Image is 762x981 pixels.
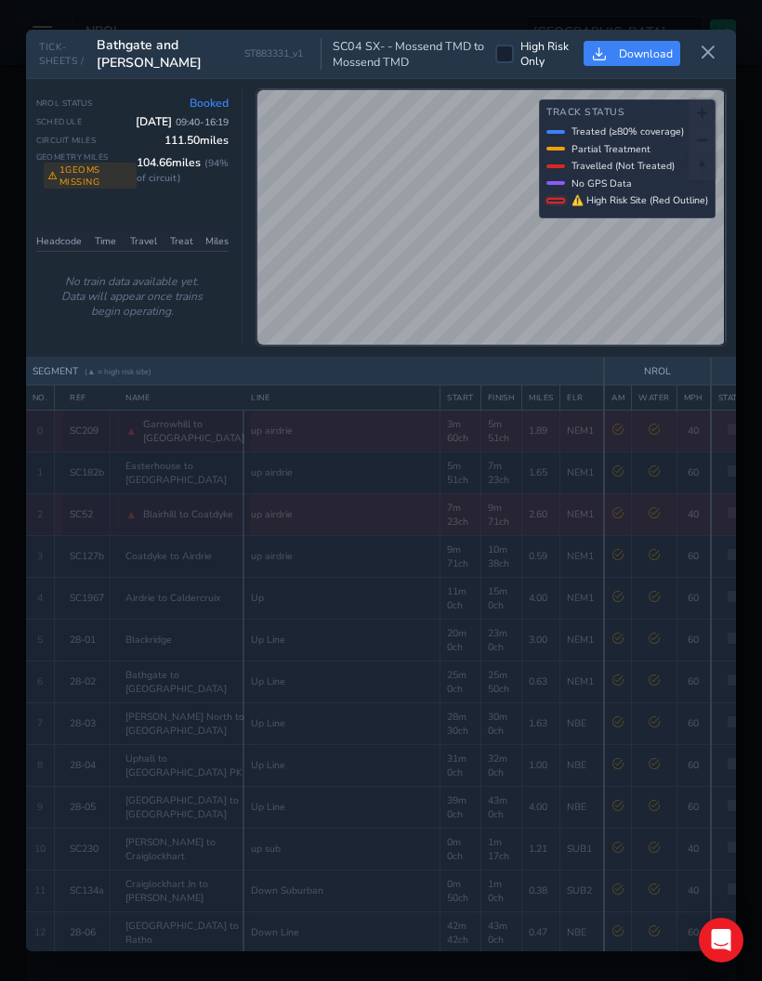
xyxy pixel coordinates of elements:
span: [GEOGRAPHIC_DATA] to Ratho [126,919,245,947]
td: 15m 0ch [480,577,522,619]
span: Circuit Miles [36,135,97,146]
td: 5m 51ch [480,410,522,451]
td: Up Line [243,744,440,786]
span: Coatdyke to Airdrie [126,549,213,563]
td: SC182b [63,451,119,493]
th: NAME [119,385,253,410]
td: Down Suburban [243,870,440,911]
td: 32m 0ch [480,744,522,786]
th: ELR [560,385,605,410]
span: 4 [37,591,43,605]
div: Open Intercom Messenger [699,918,743,962]
td: 0.38 [522,870,560,911]
span: 8 [37,758,43,772]
td: 0.63 [522,661,560,702]
td: NEM1 [560,661,605,702]
td: 1.65 [522,451,560,493]
td: 0m 50ch [440,870,480,911]
td: 60 [677,451,711,493]
td: SC134a [63,870,119,911]
td: 0.47 [522,911,560,953]
td: 60 [677,786,711,828]
td: 28-06 [63,911,119,953]
td: 60 [677,911,711,953]
td: 5m 51ch [440,451,480,493]
th: LINE [243,385,440,410]
td: Up Line [243,786,440,828]
td: up airdrie [243,451,440,493]
span: ⚠ High Risk Site (Red Outline) [571,193,708,207]
td: NBE [560,786,605,828]
td: 31m 0ch [440,744,480,786]
td: up sub [243,828,440,870]
th: Miles [199,231,229,252]
td: 1.21 [522,828,560,870]
td: NBE [560,911,605,953]
td: 2.60 [522,493,560,535]
td: 1m 0ch [480,870,522,911]
td: 7m 23ch [440,493,480,535]
th: Travel [124,231,164,252]
span: 104.66 miles [137,155,229,185]
span: 111.50 miles [164,133,229,148]
th: NO. [26,385,55,410]
th: Headcode [36,231,89,252]
td: 39m 0ch [440,786,480,828]
td: 60 [677,744,711,786]
td: SC127b [63,535,119,577]
span: Airdrie to Caldercruix [126,591,222,605]
td: 23m 0ch [480,619,522,661]
td: up airdrie [243,535,440,577]
td: 40 [677,828,711,870]
td: 60 [677,619,711,661]
td: NBE [560,744,605,786]
td: Down Line [243,911,440,953]
th: WATER [632,385,677,410]
td: SC52 [63,493,119,535]
td: 43m 0ch [480,786,522,828]
span: 1 geoms missing [44,163,138,189]
td: SC209 [63,410,119,451]
td: SC230 [63,828,119,870]
span: 2 [37,507,43,521]
td: SC1967 [63,577,119,619]
td: 4.00 [522,577,560,619]
td: NEM1 [560,577,605,619]
span: Bathgate to [GEOGRAPHIC_DATA] [126,668,245,696]
span: Partial Treatment [571,142,650,156]
th: MILES [522,385,560,410]
td: 30m 0ch [480,702,522,744]
td: up airdrie [243,410,440,451]
span: 0 [37,424,43,438]
span: 7 [37,716,43,730]
th: Treat [163,231,199,252]
td: 3m 60ch [440,410,480,451]
th: Time [89,231,124,252]
td: 9m 71ch [480,493,522,535]
span: Geometry Miles [36,151,138,189]
span: Garrowhill to [GEOGRAPHIC_DATA] [144,417,245,445]
span: [PERSON_NAME] North to [GEOGRAPHIC_DATA] [126,710,245,738]
td: Up [243,577,440,619]
td: 20m 0ch [440,619,480,661]
span: ( 94 % of circuit) [137,156,229,185]
td: 10m 38ch [480,535,522,577]
span: Travelled (Not Treated) [571,159,675,173]
th: FINISH [480,385,522,410]
td: 28-02 [63,661,119,702]
span: 6 [37,674,43,688]
span: 9 [37,800,43,814]
th: AM [604,385,631,410]
th: REF [63,385,119,410]
span: 1 [37,465,43,479]
td: 28-05 [63,786,119,828]
td: Up Line [243,619,440,661]
th: SEGMENT [26,358,604,386]
td: SUB2 [560,870,605,911]
td: Up Line [243,702,440,744]
th: START [440,385,480,410]
td: up airdrie [243,493,440,535]
td: 40 [677,493,711,535]
td: 40 [677,410,711,451]
td: 3.00 [522,619,560,661]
